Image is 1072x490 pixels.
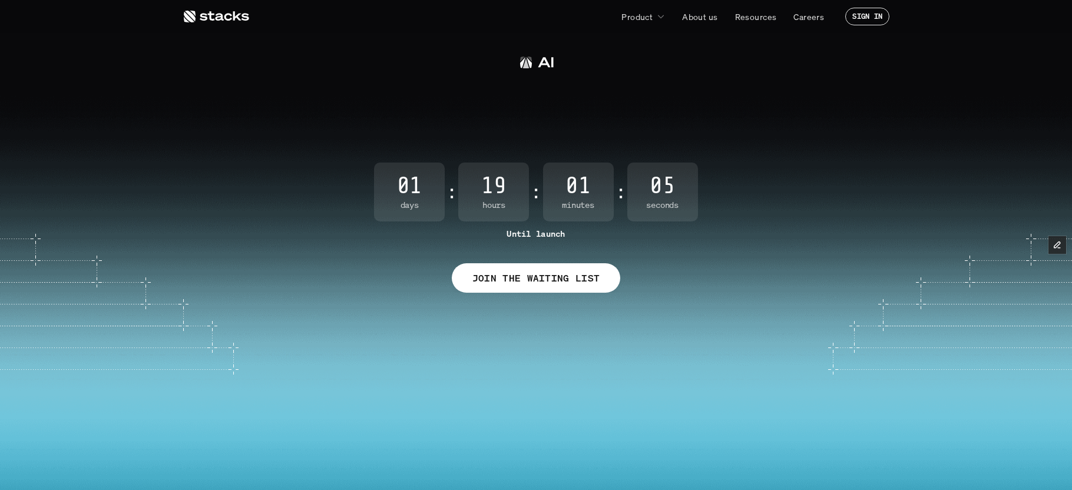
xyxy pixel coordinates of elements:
span: n [692,143,724,196]
span: i [512,143,525,196]
span: A [307,143,349,196]
span: e [665,143,692,196]
span: t [724,143,741,196]
span: A [595,143,637,196]
span: c [375,143,402,196]
p: Resources [735,11,777,23]
p: Careers [793,11,824,23]
p: About us [682,11,717,23]
span: o [402,143,432,196]
span: g [557,143,585,196]
a: About us [675,6,724,27]
span: t [495,143,512,196]
span: Days [374,200,445,210]
p: Product [621,11,653,23]
span: g [637,143,665,196]
span: c [349,143,375,196]
button: Edit Framer Content [1048,236,1066,254]
span: Minutes [543,200,614,210]
span: s [741,143,765,196]
span: Hours [458,200,529,210]
a: Resources [728,6,784,27]
p: SIGN IN [852,12,882,21]
a: Careers [786,6,831,27]
p: JOIN THE WAITING LIST [472,270,600,287]
span: Seconds [627,200,698,210]
span: u [432,143,463,196]
span: n [463,143,495,196]
span: n [525,143,557,196]
a: SIGN IN [845,8,889,25]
